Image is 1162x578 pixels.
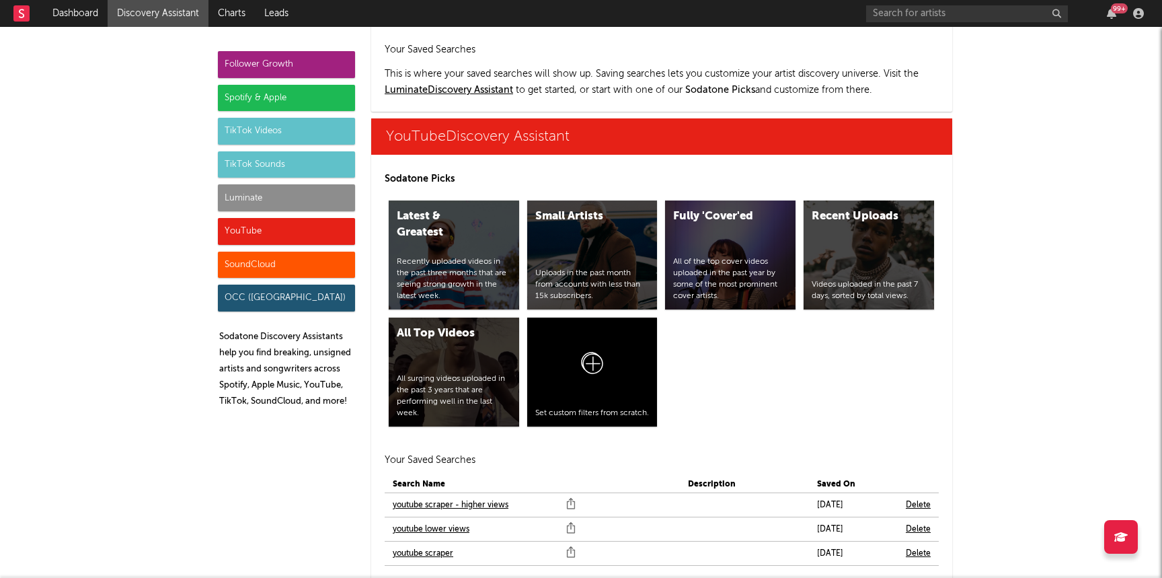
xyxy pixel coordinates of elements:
td: Delete [898,493,939,517]
th: Saved On [809,476,898,493]
h2: Your Saved Searches [385,42,939,58]
div: All surging videos uploaded in the past 3 years that are performing well in the last week. [397,373,511,419]
div: Small Artists [535,209,627,225]
a: Small ArtistsUploads in the past month from accounts with less than 15k subscribers. [527,201,658,310]
td: [DATE] [809,517,898,542]
td: Delete [898,517,939,542]
p: This is where your saved searches will show up. Saving searches lets you customize your artist di... [385,66,939,98]
button: 99+ [1107,8,1116,19]
input: Search for artists [866,5,1068,22]
div: SoundCloud [218,252,355,279]
div: 99 + [1111,3,1128,13]
a: All Top VideosAll surging videos uploaded in the past 3 years that are performing well in the las... [389,318,519,427]
td: [DATE] [809,493,898,517]
a: YouTubeDiscovery Assistant [371,118,952,155]
div: Fully 'Cover'ed [673,209,765,225]
div: Luminate [218,184,355,211]
td: Delete [898,542,939,566]
td: [DATE] [809,542,898,566]
a: Recent UploadsVideos uploaded in the past 7 days, sorted by total views. [804,201,934,310]
div: Set custom filters from scratch. [535,408,650,419]
div: Follower Growth [218,51,355,78]
div: Uploads in the past month from accounts with less than 15k subscribers. [535,268,650,301]
div: Latest & Greatest [397,209,488,241]
div: OCC ([GEOGRAPHIC_DATA]) [218,285,355,312]
a: Fully 'Cover'edAll of the top cover videos uploaded in the past year by some of the most prominen... [665,201,796,310]
a: Set custom filters from scratch. [527,318,658,427]
a: youtube scraper [393,546,453,562]
th: Description [680,476,809,493]
div: YouTube [218,218,355,245]
p: Sodatone Picks [385,171,939,187]
span: Sodatone Picks [685,85,755,95]
div: TikTok Sounds [218,151,355,178]
a: youtube lower views [393,521,469,538]
p: Sodatone Discovery Assistants help you find breaking, unsigned artists and songwriters across Spo... [219,329,355,410]
div: Recently uploaded videos in the past three months that are seeing strong growth in the latest week. [397,256,511,301]
h2: Your Saved Searches [385,452,939,468]
div: All of the top cover videos uploaded in the past year by some of the most prominent cover artists. [673,256,787,301]
div: Spotify & Apple [218,85,355,112]
div: Recent Uploads [812,209,903,225]
th: Search Name [385,476,680,493]
div: Videos uploaded in the past 7 days, sorted by total views. [812,279,926,302]
a: LuminateDiscovery Assistant [385,85,513,95]
a: youtube scraper - higher views [393,497,508,513]
a: Latest & GreatestRecently uploaded videos in the past three months that are seeing strong growth ... [389,201,519,310]
div: TikTok Videos [218,118,355,145]
div: All Top Videos [397,326,488,342]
